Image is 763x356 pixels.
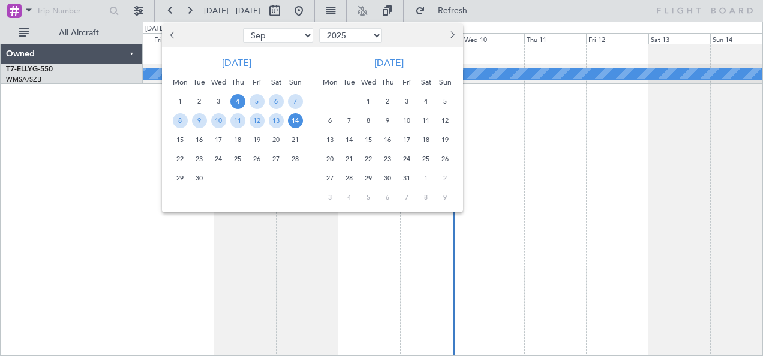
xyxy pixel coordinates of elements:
span: 18 [230,132,245,147]
div: 21-10-2025 [340,149,359,168]
span: 2 [438,171,453,186]
div: 22-10-2025 [359,149,378,168]
span: 21 [288,132,303,147]
span: 20 [323,152,338,167]
div: 29-10-2025 [359,168,378,188]
div: 20-10-2025 [320,149,340,168]
select: Select year [319,28,382,43]
div: 8-9-2025 [170,111,190,130]
div: 14-10-2025 [340,130,359,149]
div: 12-10-2025 [435,111,455,130]
span: 26 [250,152,265,167]
span: 1 [173,94,188,109]
div: 5-9-2025 [247,92,266,111]
span: 16 [192,132,207,147]
span: 12 [250,113,265,128]
span: 6 [380,190,395,205]
span: 22 [361,152,376,167]
div: 19-9-2025 [247,130,266,149]
div: 3-9-2025 [209,92,228,111]
span: 31 [399,171,414,186]
span: 4 [230,94,245,109]
div: 5-11-2025 [359,188,378,207]
div: 26-10-2025 [435,149,455,168]
span: 24 [399,152,414,167]
div: 9-11-2025 [435,188,455,207]
div: Thu [228,73,247,92]
span: 5 [250,94,265,109]
div: 6-10-2025 [320,111,340,130]
span: 28 [288,152,303,167]
span: 6 [323,113,338,128]
span: 23 [192,152,207,167]
div: 16-10-2025 [378,130,397,149]
div: 13-10-2025 [320,130,340,149]
div: Sun [435,73,455,92]
span: 7 [288,94,303,109]
button: Next month [445,26,458,45]
span: 19 [250,132,265,147]
div: 8-10-2025 [359,111,378,130]
div: 19-10-2025 [435,130,455,149]
div: 7-10-2025 [340,111,359,130]
div: Wed [209,73,228,92]
span: 24 [211,152,226,167]
div: 17-10-2025 [397,130,416,149]
span: 3 [323,190,338,205]
div: 21-9-2025 [286,130,305,149]
span: 26 [438,152,453,167]
span: 13 [269,113,284,128]
div: 28-9-2025 [286,149,305,168]
div: Sun [286,73,305,92]
span: 27 [323,171,338,186]
span: 21 [342,152,357,167]
div: 22-9-2025 [170,149,190,168]
span: 9 [380,113,395,128]
div: 18-9-2025 [228,130,247,149]
div: 15-10-2025 [359,130,378,149]
div: Fri [397,73,416,92]
div: 9-9-2025 [190,111,209,130]
div: 11-9-2025 [228,111,247,130]
div: 1-10-2025 [359,92,378,111]
div: 13-9-2025 [266,111,286,130]
div: 14-9-2025 [286,111,305,130]
span: 27 [269,152,284,167]
div: 4-10-2025 [416,92,435,111]
div: 20-9-2025 [266,130,286,149]
div: 30-10-2025 [378,168,397,188]
div: 24-10-2025 [397,149,416,168]
span: 14 [288,113,303,128]
div: 4-9-2025 [228,92,247,111]
span: 11 [230,113,245,128]
select: Select month [243,28,313,43]
div: 2-10-2025 [378,92,397,111]
div: 10-10-2025 [397,111,416,130]
span: 22 [173,152,188,167]
div: Sat [416,73,435,92]
span: 13 [323,132,338,147]
span: 8 [173,113,188,128]
span: 23 [380,152,395,167]
span: 18 [419,132,434,147]
div: Tue [190,73,209,92]
div: 29-9-2025 [170,168,190,188]
div: Sat [266,73,286,92]
span: 4 [342,190,357,205]
div: 25-9-2025 [228,149,247,168]
div: 23-10-2025 [378,149,397,168]
div: 6-9-2025 [266,92,286,111]
div: 1-11-2025 [416,168,435,188]
div: Mon [170,73,190,92]
div: 2-9-2025 [190,92,209,111]
div: 26-9-2025 [247,149,266,168]
span: 16 [380,132,395,147]
div: Mon [320,73,340,92]
span: 6 [269,94,284,109]
span: 12 [438,113,453,128]
span: 10 [399,113,414,128]
span: 1 [419,171,434,186]
div: 16-9-2025 [190,130,209,149]
div: 18-10-2025 [416,130,435,149]
div: 11-10-2025 [416,111,435,130]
